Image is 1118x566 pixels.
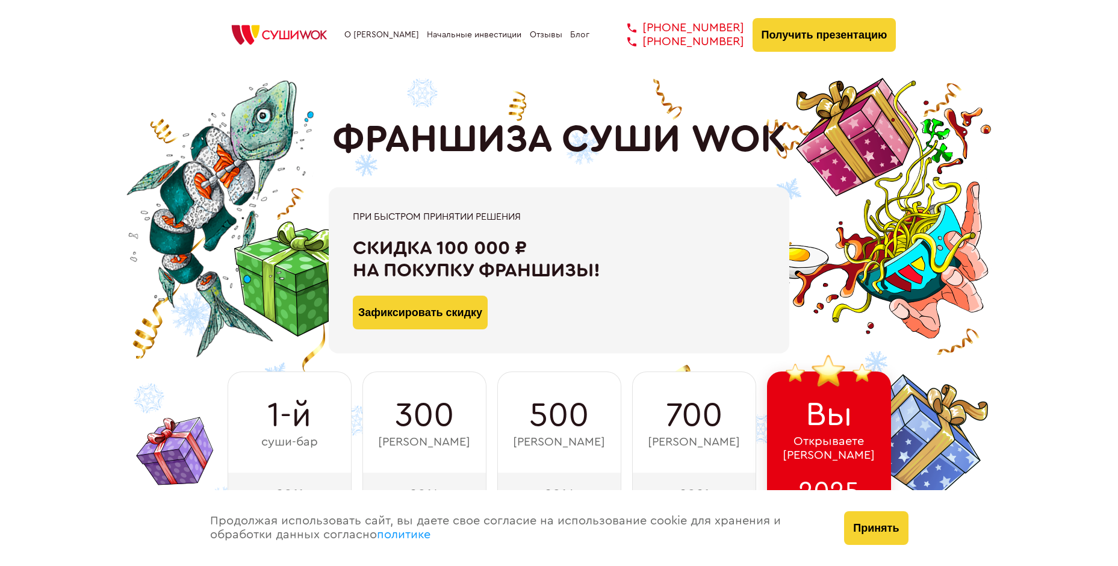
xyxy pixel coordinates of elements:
[530,30,562,40] a: Отзывы
[267,396,311,435] span: 1-й
[753,18,896,52] button: Получить презентацию
[497,473,621,516] div: 2016
[198,490,833,566] div: Продолжая использовать сайт, вы даете свое согласие на использование cookie для хранения и обрабо...
[228,473,352,516] div: 2011
[648,435,740,449] span: [PERSON_NAME]
[261,435,318,449] span: суши-бар
[222,22,337,48] img: СУШИWOK
[332,117,786,162] h1: ФРАНШИЗА СУШИ WOK
[353,211,765,222] div: При быстром принятии решения
[529,396,589,435] span: 500
[767,473,891,516] div: 2025
[570,30,589,40] a: Блог
[353,237,765,282] div: Скидка 100 000 ₽ на покупку франшизы!
[344,30,419,40] a: О [PERSON_NAME]
[513,435,605,449] span: [PERSON_NAME]
[666,396,722,435] span: 700
[362,473,486,516] div: 2014
[783,435,875,462] span: Открываете [PERSON_NAME]
[377,529,430,541] a: политике
[378,435,470,449] span: [PERSON_NAME]
[609,35,744,49] a: [PHONE_NUMBER]
[632,473,756,516] div: 2021
[609,21,744,35] a: [PHONE_NUMBER]
[395,396,454,435] span: 300
[427,30,521,40] a: Начальные инвестиции
[353,296,488,329] button: Зафиксировать скидку
[806,396,852,434] span: Вы
[844,511,908,545] button: Принять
